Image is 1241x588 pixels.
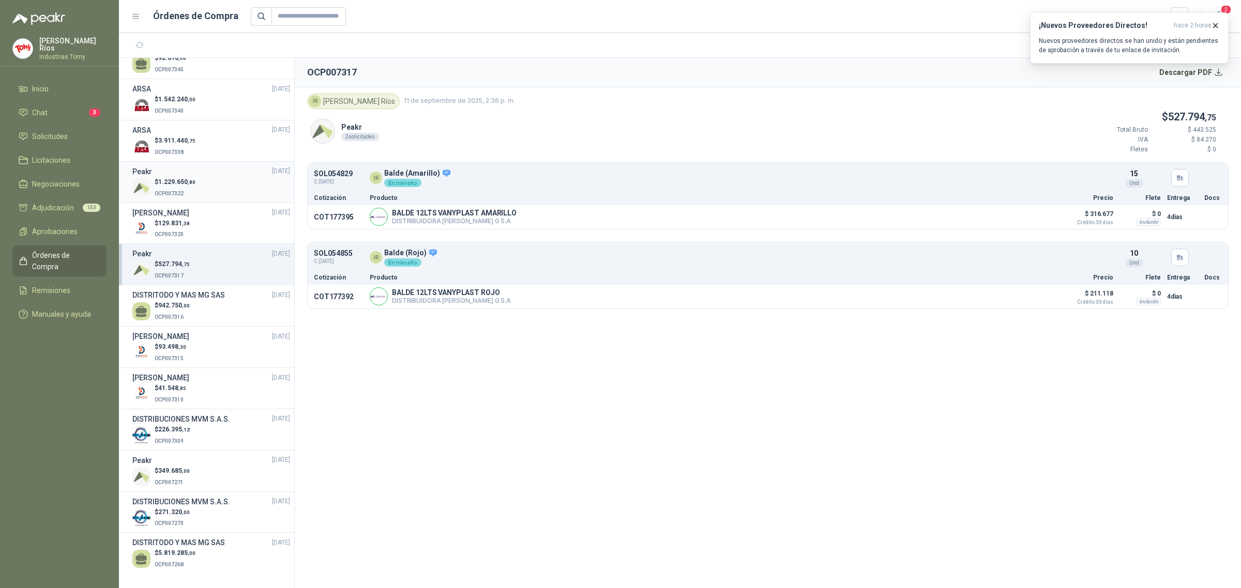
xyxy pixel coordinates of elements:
a: ARSA[DATE] Company Logo$3.911.440,75OCP007338 [132,125,290,157]
p: $ [155,342,186,352]
span: [DATE] [272,125,290,135]
p: $ [155,259,190,269]
img: Company Logo [132,179,150,197]
div: Incluido [1137,298,1161,306]
p: Balde (Amarillo) [384,169,451,178]
h3: ARSA [132,83,151,95]
span: Chat [32,107,48,118]
p: Producto [370,274,1055,281]
span: OCP007270 [155,520,184,526]
span: OCP007317 [155,273,184,278]
p: Nuevos proveedores directos se han unido y están pendientes de aprobación a través de tu enlace d... [1039,36,1220,55]
h3: Peakr [132,455,152,466]
h2: OCP007317 [307,65,357,80]
p: $ 0 [1119,287,1161,300]
span: Aprobaciones [32,226,78,237]
p: $ [155,466,190,476]
img: Logo peakr [12,12,65,25]
span: C: [DATE] [314,178,353,186]
span: 942.750 [158,302,190,309]
span: [DATE] [272,84,290,94]
a: Inicio [12,79,107,99]
p: Entrega [1167,274,1198,281]
div: Und [1125,259,1143,267]
p: $ [1086,109,1216,125]
p: SOL054829 [314,170,353,178]
span: 271.320 [158,508,190,516]
span: ,00 [188,550,195,556]
a: Remisiones [12,281,107,300]
div: Und [1125,179,1143,188]
p: Precio [1062,274,1113,281]
span: OCP007309 [155,438,184,444]
p: Flete [1119,274,1161,281]
span: OCP007271 [155,479,184,485]
div: IR [309,95,321,107]
span: 3 [89,109,100,117]
p: 10 [1130,247,1138,259]
span: OCP007310 [155,397,184,403]
span: Crédito 30 días [1062,220,1113,225]
div: Incluido [1137,218,1161,226]
h1: Órdenes de Compra [153,9,238,23]
span: ,12 [182,427,190,432]
span: ,80 [188,179,195,185]
span: ,75 [188,138,195,144]
span: Remisiones [32,285,70,296]
p: $ [155,301,190,311]
p: Balde (Rojo) [384,249,438,258]
span: ,75 [1205,113,1216,122]
a: DISTRIBUCIONES MVM S.A.S.[DATE] Company Logo$271.320,00OCP007270 [132,496,290,529]
p: $ [155,136,195,146]
p: Entrega [1167,195,1198,201]
p: 4 días [1167,211,1198,223]
img: Company Logo [132,508,150,527]
span: [DATE] [272,166,290,176]
img: Company Logo [370,208,387,225]
span: OCP007316 [155,314,184,320]
span: ,00 [182,468,190,474]
p: $ [155,425,190,435]
a: Chat3 [12,103,107,122]
p: $ 0 [1154,145,1216,154]
span: [DATE] [272,208,290,218]
span: Órdenes de Compra [32,250,97,272]
p: $ [155,219,190,228]
span: hace 2 horas [1174,21,1212,30]
span: 41.548 [158,384,186,392]
a: Peakr[DATE] Company Logo$527.794,75OCP007317 [132,248,290,281]
span: 2 [1220,5,1232,14]
p: Cotización [314,195,364,201]
img: Company Logo [13,39,33,58]
a: Peakr[DATE] Company Logo$349.685,00OCP007271 [132,455,290,487]
span: 349.685 [158,467,190,474]
p: 15 [1130,168,1138,179]
span: ,00 [182,303,190,308]
span: OCP007340 [155,108,184,114]
span: [DATE] [272,414,290,424]
img: Company Logo [132,261,150,279]
span: Negociaciones [32,178,80,190]
span: ,85 [178,385,186,391]
a: Peakr[DATE] Company Logo$1.229.650,80OCP007322 [132,166,290,198]
p: Fletes [1086,145,1148,154]
img: Company Logo [132,220,150,238]
span: OCP007322 [155,191,184,196]
div: En tránsito [384,258,421,267]
span: 527.794 [1168,111,1216,123]
a: DISTRITODO Y MAS MG SAS[DATE] $92.610,00OCP007345 [132,42,290,74]
a: DISTRITODO Y MAS MG SAS[DATE] $942.750,00OCP007316 [132,289,290,322]
span: [DATE] [272,290,290,300]
span: [DATE] [272,332,290,342]
span: OCP007320 [155,231,184,237]
a: Aprobaciones [12,222,107,241]
span: ,75 [182,261,190,267]
p: COT177392 [314,292,364,301]
h3: [PERSON_NAME] [132,207,189,219]
img: Company Logo [132,96,150,114]
a: ARSA[DATE] Company Logo$1.542.240,00OCP007340 [132,83,290,116]
p: $ [155,95,195,104]
p: $ [155,507,190,517]
h3: ¡Nuevos Proveedores Directos! [1039,21,1170,30]
span: Crédito 30 días [1062,300,1113,305]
